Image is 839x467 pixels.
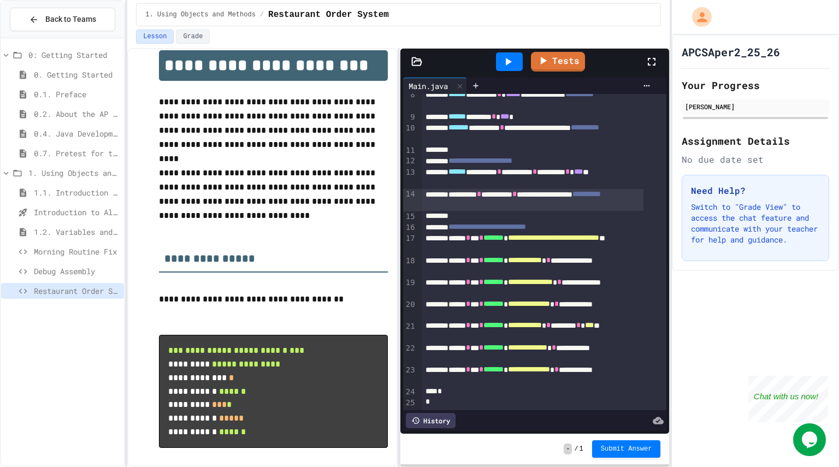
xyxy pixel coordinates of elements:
[403,343,417,365] div: 22
[592,440,661,458] button: Submit Answer
[10,8,115,31] button: Back to Teams
[403,398,417,409] div: 25
[45,14,96,25] span: Back to Teams
[682,78,829,93] h2: Your Progress
[176,29,210,44] button: Grade
[403,387,417,398] div: 24
[682,153,829,166] div: No due date set
[403,90,417,112] div: 8
[403,222,417,233] div: 16
[685,102,826,111] div: [PERSON_NAME]
[681,4,714,29] div: My Account
[403,299,417,321] div: 20
[403,145,417,156] div: 11
[403,78,467,94] div: Main.java
[28,167,120,179] span: 1. Using Objects and Methods
[403,321,417,344] div: 21
[34,69,120,80] span: 0. Getting Started
[403,256,417,277] div: 18
[403,80,453,92] div: Main.java
[403,277,417,299] div: 19
[574,445,578,453] span: /
[403,365,417,387] div: 23
[748,376,828,422] iframe: chat widget
[793,423,828,456] iframe: chat widget
[564,444,572,454] span: -
[145,10,256,19] span: 1. Using Objects and Methods
[34,265,120,277] span: Debug Assembly
[691,202,820,245] p: Switch to "Grade View" to access the chat feature and communicate with your teacher for help and ...
[34,88,120,100] span: 0.1. Preface
[34,246,120,257] span: Morning Routine Fix
[34,206,120,218] span: Introduction to Algorithms, Programming, and Compilers
[34,128,120,139] span: 0.4. Java Development Environments
[682,133,829,149] h2: Assignment Details
[34,187,120,198] span: 1.1. Introduction to Algorithms, Programming, and Compilers
[691,184,820,197] h3: Need Help?
[403,211,417,222] div: 15
[34,285,120,297] span: Restaurant Order System
[268,8,389,21] span: Restaurant Order System
[406,413,456,428] div: History
[260,10,264,19] span: /
[403,167,417,190] div: 13
[136,29,174,44] button: Lesson
[34,226,120,238] span: 1.2. Variables and Data Types
[580,445,583,453] span: 1
[403,112,417,123] div: 9
[601,445,652,453] span: Submit Answer
[28,49,120,61] span: 0: Getting Started
[34,147,120,159] span: 0.7. Pretest for the AP CSA Exam
[403,156,417,167] div: 12
[682,44,780,60] h1: APCSAper2_25_26
[531,52,585,72] a: Tests
[34,108,120,120] span: 0.2. About the AP CSA Exam
[403,233,417,256] div: 17
[403,123,417,145] div: 10
[403,189,417,211] div: 14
